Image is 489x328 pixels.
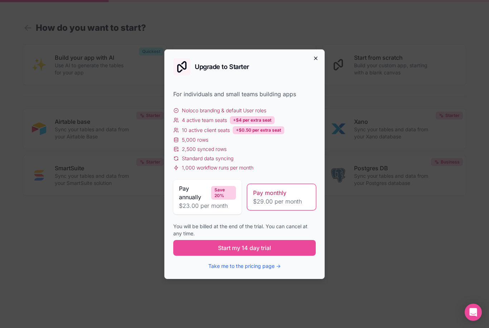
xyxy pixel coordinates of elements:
span: Standard data syncing [182,155,233,162]
div: For individuals and small teams building apps [173,90,316,98]
span: 2,500 synced rows [182,146,227,153]
span: 5,000 rows [182,136,208,143]
span: 1,000 workflow runs per month [182,164,253,171]
span: Pay monthly [253,189,286,197]
button: Start my 14 day trial [173,240,316,256]
span: $29.00 per month [253,197,310,206]
span: $23.00 per month [179,201,236,210]
div: +$4 per extra seat [230,116,275,124]
div: +$0.50 per extra seat [233,126,284,134]
button: Take me to the pricing page → [208,263,281,270]
span: Start my 14 day trial [218,244,271,252]
span: Pay annually [179,184,208,201]
span: 4 active team seats [182,117,227,124]
div: Save 20% [211,186,236,200]
span: 10 active client seats [182,127,230,134]
div: You will be billed at the end of the trial. You can cancel at any time. [173,223,316,237]
span: Noloco branding & default User roles [182,107,266,114]
h2: Upgrade to Starter [195,64,249,70]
